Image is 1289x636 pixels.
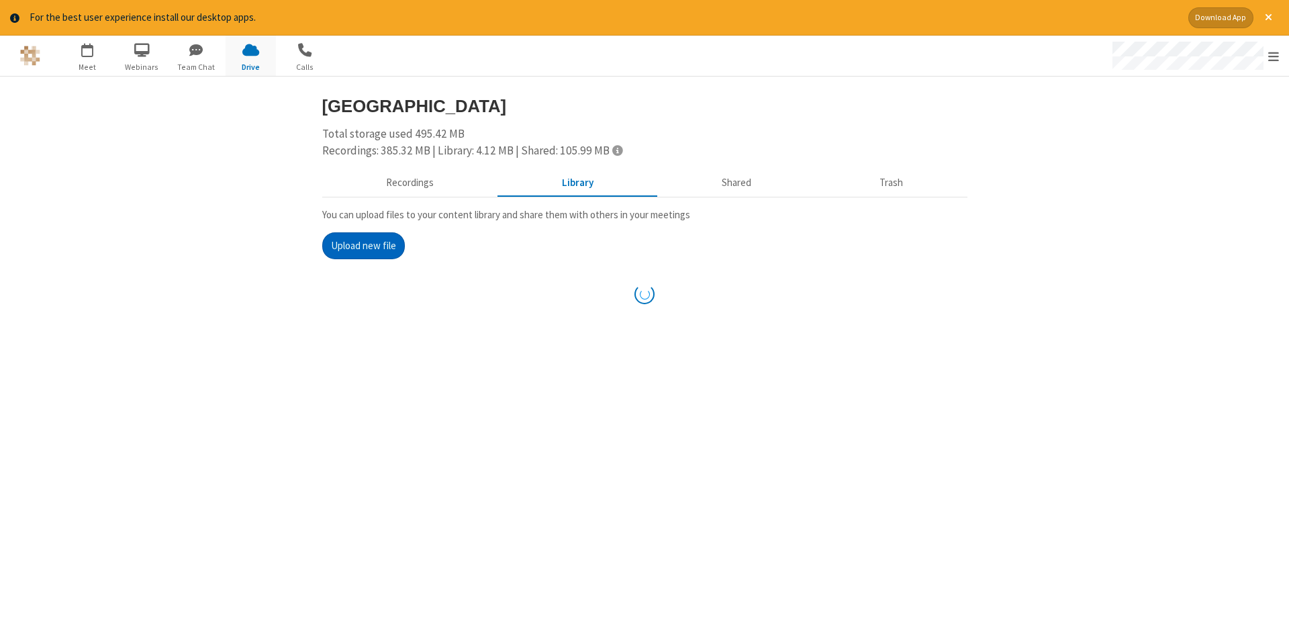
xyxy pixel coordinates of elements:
[5,36,55,76] button: Logo
[322,232,405,259] button: Upload new file
[322,126,967,160] div: Total storage used 495.42 MB
[30,10,1178,26] div: For the best user experience install our desktop apps.
[20,46,40,66] img: QA Selenium DO NOT DELETE OR CHANGE
[1100,36,1289,76] div: Open menu
[1188,7,1253,28] button: Download App
[62,61,113,73] span: Meet
[1258,7,1279,28] button: Close alert
[117,61,167,73] span: Webinars
[171,61,222,73] span: Team Chat
[322,97,967,116] h3: [GEOGRAPHIC_DATA]
[226,61,276,73] span: Drive
[322,208,967,223] p: You can upload files to your content library and share them with others in your meetings
[816,170,967,195] button: Trash
[322,170,498,195] button: Recorded meetings
[280,61,330,73] span: Calls
[322,142,967,160] div: Recordings: 385.32 MB | Library: 4.12 MB | Shared: 105.99 MB
[658,170,816,195] button: Shared during meetings
[612,144,622,156] span: Totals displayed include files that have been moved to the trash.
[498,170,658,195] button: Content library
